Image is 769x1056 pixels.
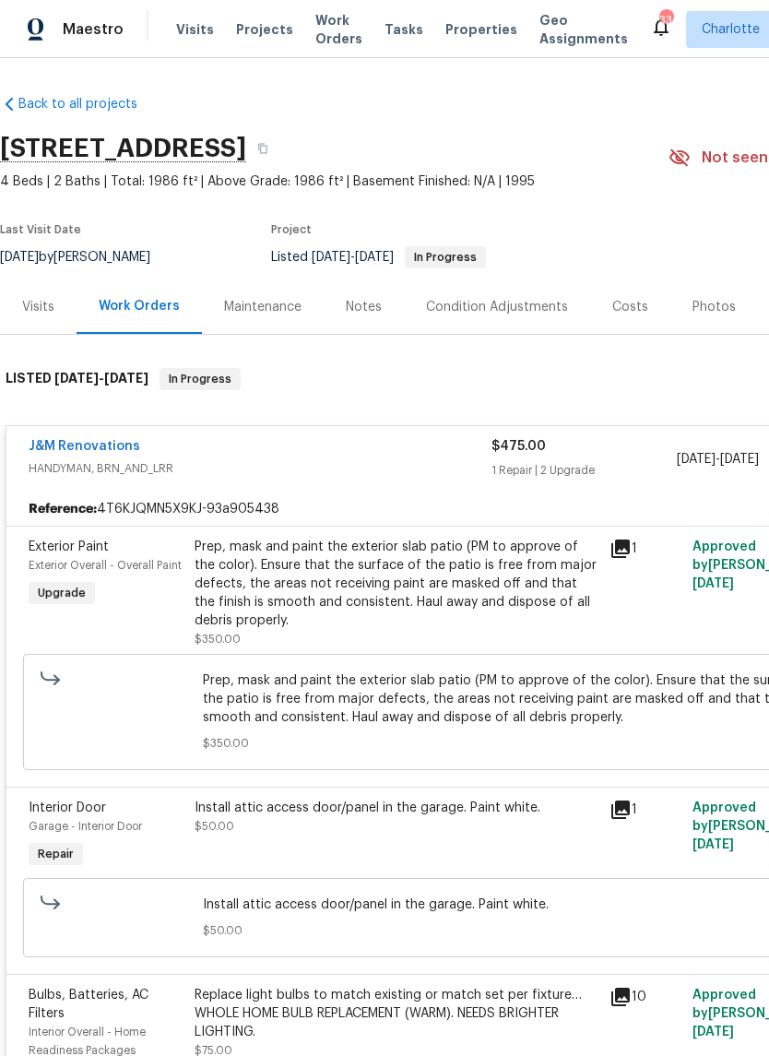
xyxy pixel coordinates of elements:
span: Garage - Interior Door [29,821,142,832]
span: [DATE] [720,453,759,466]
span: Interior Overall - Home Readiness Packages [29,1026,146,1056]
span: Exterior Paint [29,540,109,553]
span: $350.00 [195,634,241,645]
div: 1 Repair | 2 Upgrade [491,461,677,480]
span: Listed [271,251,486,264]
span: Geo Assignments [539,11,628,48]
div: Condition Adjustments [426,298,568,316]
div: Install attic access door/panel in the garage. Paint white. [195,799,598,817]
span: Properties [445,20,517,39]
div: 10 [609,986,681,1008]
span: [DATE] [104,372,148,385]
span: Projects [236,20,293,39]
span: [DATE] [355,251,394,264]
span: Bulbs, Batteries, AC Filters [29,989,148,1020]
div: Work Orders [99,297,180,315]
div: Photos [692,298,736,316]
div: Notes [346,298,382,316]
span: $75.00 [195,1045,232,1056]
h6: LISTED [6,368,148,390]
span: [DATE] [692,1026,734,1038]
a: J&M Renovations [29,440,140,453]
div: Visits [22,298,54,316]
span: [DATE] [677,453,716,466]
span: Exterior Overall - Overall Paint [29,560,182,571]
span: [DATE] [692,838,734,851]
div: Prep, mask and paint the exterior slab patio (PM to approve of the color). Ensure that the surfac... [195,538,598,630]
div: 1 [609,538,681,560]
div: 33 [659,11,672,30]
span: [DATE] [692,577,734,590]
span: Charlotte [702,20,760,39]
span: Maestro [63,20,124,39]
span: [DATE] [54,372,99,385]
button: Copy Address [246,132,279,165]
span: Visits [176,20,214,39]
span: HANDYMAN, BRN_AND_LRR [29,459,491,478]
span: In Progress [161,370,239,388]
span: Upgrade [30,584,93,602]
div: 1 [609,799,681,821]
span: Project [271,224,312,235]
span: - [312,251,394,264]
span: - [677,450,759,469]
span: Work Orders [315,11,362,48]
div: Replace light bulbs to match existing or match set per fixture…WHOLE HOME BULB REPLACEMENT (WARM)... [195,986,598,1041]
span: $475.00 [491,440,546,453]
span: Repair [30,845,81,863]
span: - [54,372,148,385]
span: [DATE] [312,251,350,264]
span: In Progress [407,252,484,263]
span: $50.00 [195,821,234,832]
span: Interior Door [29,801,106,814]
div: Costs [612,298,648,316]
b: Reference: [29,500,97,518]
div: Maintenance [224,298,302,316]
span: Tasks [384,23,423,36]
